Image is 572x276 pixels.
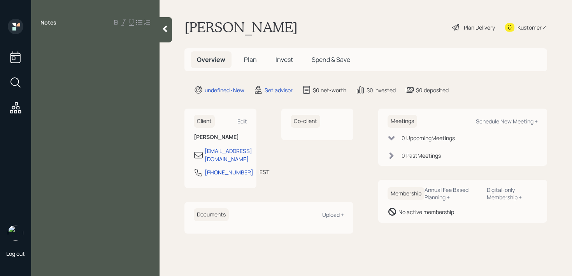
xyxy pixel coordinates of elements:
[402,151,441,160] div: 0 Past Meeting s
[197,55,225,64] span: Overview
[40,19,56,26] label: Notes
[194,134,247,141] h6: [PERSON_NAME]
[487,186,538,201] div: Digital-only Membership +
[205,168,253,176] div: [PHONE_NUMBER]
[260,168,269,176] div: EST
[425,186,481,201] div: Annual Fee Based Planning +
[291,115,320,128] h6: Co-client
[388,187,425,200] h6: Membership
[205,147,252,163] div: [EMAIL_ADDRESS][DOMAIN_NAME]
[402,134,455,142] div: 0 Upcoming Meeting s
[464,23,495,32] div: Plan Delivery
[8,225,23,241] img: retirable_logo.png
[518,23,542,32] div: Kustomer
[194,115,215,128] h6: Client
[6,250,25,257] div: Log out
[184,19,298,36] h1: [PERSON_NAME]
[322,211,344,218] div: Upload +
[265,86,293,94] div: Set advisor
[205,86,244,94] div: undefined · New
[367,86,396,94] div: $0 invested
[244,55,257,64] span: Plan
[388,115,417,128] h6: Meetings
[416,86,449,94] div: $0 deposited
[194,208,229,221] h6: Documents
[275,55,293,64] span: Invest
[237,118,247,125] div: Edit
[312,55,350,64] span: Spend & Save
[476,118,538,125] div: Schedule New Meeting +
[398,208,454,216] div: No active membership
[313,86,346,94] div: $0 net-worth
